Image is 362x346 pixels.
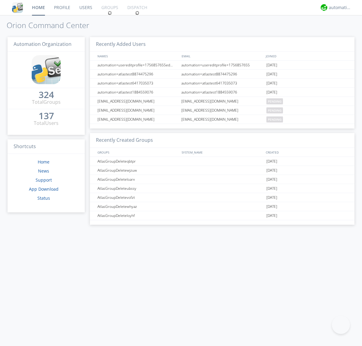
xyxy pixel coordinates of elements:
[264,148,349,157] div: CREATED
[90,88,354,97] a: automation+atlastest1884559076automation+atlastest1884559076[DATE]
[90,61,354,70] a: automation+usereditprofile+1756857655editedautomation+usereditprofile+1756857655automation+usered...
[14,41,71,47] span: Automation Organization
[96,52,179,60] div: NAMES
[12,2,23,13] img: cddb5a64eb264b2086981ab96f4c1ba7
[108,11,112,15] img: spin.svg
[38,168,49,174] a: News
[180,115,265,124] div: [EMAIL_ADDRESS][DOMAIN_NAME]
[180,148,264,157] div: SYSTEM_NAME
[180,70,265,78] div: automation+atlastest8874475296
[266,184,277,193] span: [DATE]
[90,37,354,52] h3: Recently Added Users
[180,52,264,60] div: EMAIL
[180,61,265,69] div: automation+usereditprofile+1756857655
[32,99,61,106] div: Total Groups
[266,211,277,220] span: [DATE]
[266,166,277,175] span: [DATE]
[180,97,265,106] div: [EMAIL_ADDRESS][DOMAIN_NAME]
[90,184,354,193] a: AtlasGroupDeleteubssy[DATE]
[96,211,179,220] div: AtlasGroupDeleteloyhf
[32,55,61,84] img: cddb5a64eb264b2086981ab96f4c1ba7
[329,5,351,11] div: automation+atlas
[180,106,265,115] div: [EMAIL_ADDRESS][DOMAIN_NAME]
[96,88,179,97] div: automation+atlastest1884559076
[96,193,179,202] div: AtlasGroupDeletevofzt
[90,211,354,220] a: AtlasGroupDeleteloyhf[DATE]
[321,4,327,11] img: d2d01cd9b4174d08988066c6d424eccd
[96,202,179,211] div: AtlasGroupDeletewhyaz
[34,120,59,127] div: Total Users
[90,106,354,115] a: [EMAIL_ADDRESS][DOMAIN_NAME][EMAIL_ADDRESS][DOMAIN_NAME]pending
[39,92,54,99] a: 324
[39,113,54,119] div: 137
[332,316,350,334] iframe: Toggle Customer Support
[90,166,354,175] a: AtlasGroupDeletewjzuw[DATE]
[90,97,354,106] a: [EMAIL_ADDRESS][DOMAIN_NAME][EMAIL_ADDRESS][DOMAIN_NAME]pending
[180,79,265,87] div: automation+atlastest6417035073
[135,11,139,15] img: spin.svg
[90,79,354,88] a: automation+atlastest6417035073automation+atlastest6417035073[DATE]
[96,115,179,124] div: [EMAIL_ADDRESS][DOMAIN_NAME]
[266,61,277,70] span: [DATE]
[8,139,85,154] h3: Shortcuts
[90,157,354,166] a: AtlasGroupDeleteqbtpr[DATE]
[96,184,179,193] div: AtlasGroupDeleteubssy
[90,70,354,79] a: automation+atlastest8874475296automation+atlastest8874475296[DATE]
[96,157,179,166] div: AtlasGroupDeleteqbtpr
[180,88,265,97] div: automation+atlastest1884559076
[266,116,283,122] span: pending
[266,175,277,184] span: [DATE]
[266,79,277,88] span: [DATE]
[96,79,179,87] div: automation+atlastest6417035073
[96,97,179,106] div: [EMAIL_ADDRESS][DOMAIN_NAME]
[96,148,179,157] div: GROUPS
[90,133,354,148] h3: Recently Created Groups
[96,166,179,175] div: AtlasGroupDeletewjzuw
[266,157,277,166] span: [DATE]
[38,159,49,165] a: Home
[39,92,54,98] div: 324
[266,70,277,79] span: [DATE]
[39,113,54,120] a: 137
[266,98,283,104] span: pending
[96,106,179,115] div: [EMAIL_ADDRESS][DOMAIN_NAME]
[266,107,283,113] span: pending
[266,88,277,97] span: [DATE]
[36,177,52,183] a: Support
[37,195,50,201] a: Status
[266,202,277,211] span: [DATE]
[90,115,354,124] a: [EMAIL_ADDRESS][DOMAIN_NAME][EMAIL_ADDRESS][DOMAIN_NAME]pending
[96,175,179,184] div: AtlasGroupDeleteloarx
[264,52,349,60] div: JOINED
[90,175,354,184] a: AtlasGroupDeleteloarx[DATE]
[90,193,354,202] a: AtlasGroupDeletevofzt[DATE]
[29,186,59,192] a: App Download
[96,70,179,78] div: automation+atlastest8874475296
[90,202,354,211] a: AtlasGroupDeletewhyaz[DATE]
[266,193,277,202] span: [DATE]
[96,61,179,69] div: automation+usereditprofile+1756857655editedautomation+usereditprofile+1756857655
